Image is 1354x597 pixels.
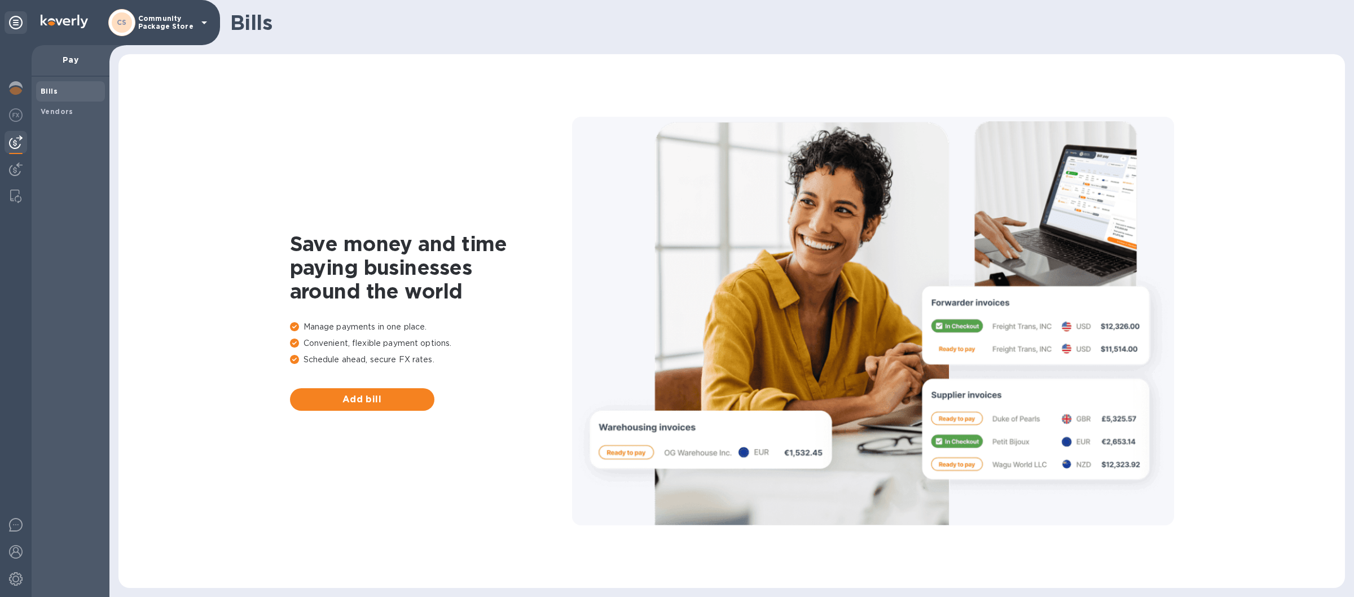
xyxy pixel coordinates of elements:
p: Pay [41,54,100,65]
p: Schedule ahead, secure FX rates. [290,354,572,366]
img: Logo [41,15,88,28]
p: Manage payments in one place. [290,321,572,333]
img: Foreign exchange [9,108,23,122]
p: Convenient, flexible payment options. [290,337,572,349]
button: Add bill [290,388,434,411]
h1: Bills [230,11,1336,34]
div: Unpin categories [5,11,27,34]
span: Add bill [299,393,425,406]
b: CS [117,18,127,27]
b: Vendors [41,107,73,116]
b: Bills [41,87,58,95]
h1: Save money and time paying businesses around the world [290,232,572,303]
p: Community Package Store [138,15,195,30]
